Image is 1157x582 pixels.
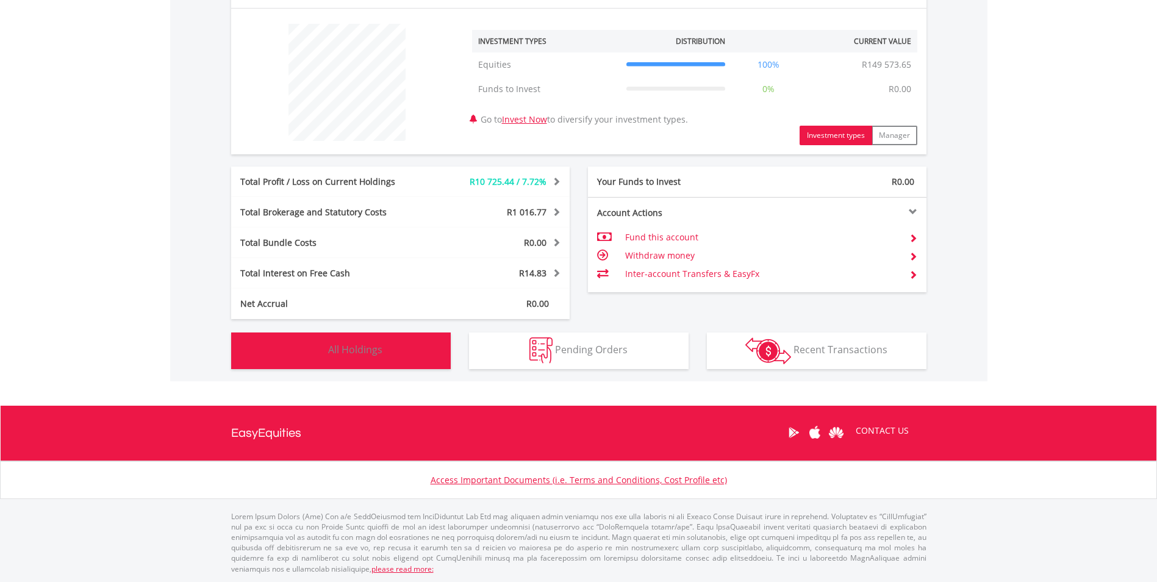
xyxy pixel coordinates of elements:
[299,337,326,364] img: holdings-wht.png
[731,52,806,77] td: 100%
[707,332,926,369] button: Recent Transactions
[745,337,791,364] img: transactions-zar-wht.png
[892,176,914,187] span: R0.00
[625,246,899,265] td: Withdraw money
[524,237,546,248] span: R0.00
[431,474,727,486] a: Access Important Documents (i.e. Terms and Conditions, Cost Profile etc)
[502,113,547,125] a: Invest Now
[588,176,758,188] div: Your Funds to Invest
[231,267,429,279] div: Total Interest on Free Cash
[555,343,628,356] span: Pending Orders
[856,52,917,77] td: R149 573.65
[883,77,917,101] td: R0.00
[847,414,917,448] a: CONTACT US
[872,126,917,145] button: Manager
[804,414,826,451] a: Apple
[231,206,429,218] div: Total Brokerage and Statutory Costs
[507,206,546,218] span: R1 016.77
[731,77,806,101] td: 0%
[472,30,620,52] th: Investment Types
[371,564,434,574] a: please read more:
[472,77,620,101] td: Funds to Invest
[588,207,758,219] div: Account Actions
[231,511,926,574] p: Lorem Ipsum Dolors (Ame) Con a/e SeddOeiusmod tem InciDiduntut Lab Etd mag aliquaen admin veniamq...
[806,30,917,52] th: Current Value
[793,343,887,356] span: Recent Transactions
[625,228,899,246] td: Fund this account
[625,265,899,283] td: Inter-account Transfers & EasyFx
[463,18,926,145] div: Go to to diversify your investment types.
[231,406,301,461] a: EasyEquities
[231,298,429,310] div: Net Accrual
[469,332,689,369] button: Pending Orders
[526,298,549,309] span: R0.00
[783,414,804,451] a: Google Play
[529,337,553,364] img: pending_instructions-wht.png
[328,343,382,356] span: All Holdings
[676,36,725,46] div: Distribution
[231,237,429,249] div: Total Bundle Costs
[470,176,546,187] span: R10 725.44 / 7.72%
[231,332,451,369] button: All Holdings
[826,414,847,451] a: Huawei
[472,52,620,77] td: Equities
[800,126,872,145] button: Investment types
[231,176,429,188] div: Total Profit / Loss on Current Holdings
[519,267,546,279] span: R14.83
